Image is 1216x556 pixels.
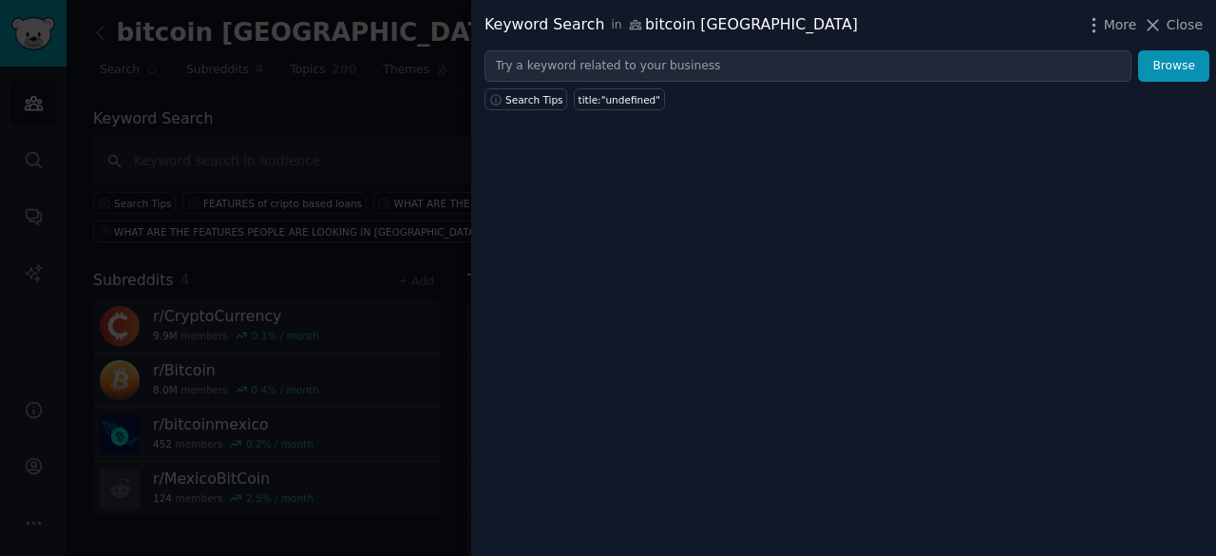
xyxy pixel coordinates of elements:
[574,88,665,110] a: title:"undefined"
[1138,50,1209,83] button: Browse
[484,50,1131,83] input: Try a keyword related to your business
[1084,15,1137,35] button: More
[505,93,563,106] span: Search Tips
[611,17,621,34] span: in
[484,88,567,110] button: Search Tips
[579,93,661,106] div: title:"undefined"
[1143,15,1203,35] button: Close
[1104,15,1137,35] span: More
[484,13,858,37] div: Keyword Search bitcoin [GEOGRAPHIC_DATA]
[1167,15,1203,35] span: Close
